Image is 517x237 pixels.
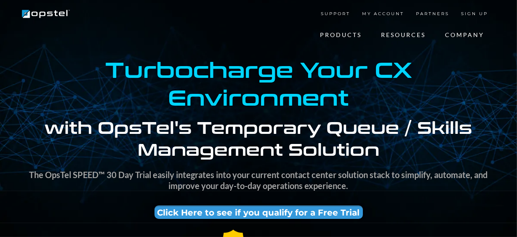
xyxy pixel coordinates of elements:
a: SIGN UP [455,5,494,23]
a: MY ACCOUNT [356,5,410,23]
strong: Turbocharge Your CX [105,54,412,84]
img: Brand Logo [21,8,71,20]
a: COMPANY [435,27,494,44]
strong: The OpsTel SPEED™ 30 Day Trial easily integrates into your current contact center solution stack ... [29,170,488,191]
a: RESOURCES [371,27,435,44]
span: Click Here to see if you qualify for a Free Trial [157,208,360,218]
a: Click Here to see if you qualify for a Free Trial [155,205,363,219]
a: PRODUCTS [310,27,371,44]
a: PARTNERS [410,5,455,23]
strong: with OpsTel's Temporary Queue / Skills Management Solution [45,115,472,160]
a: https://www.opstel.com/ [21,9,71,17]
strong: Environment [168,82,349,112]
a: SUPPORT [315,5,356,23]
